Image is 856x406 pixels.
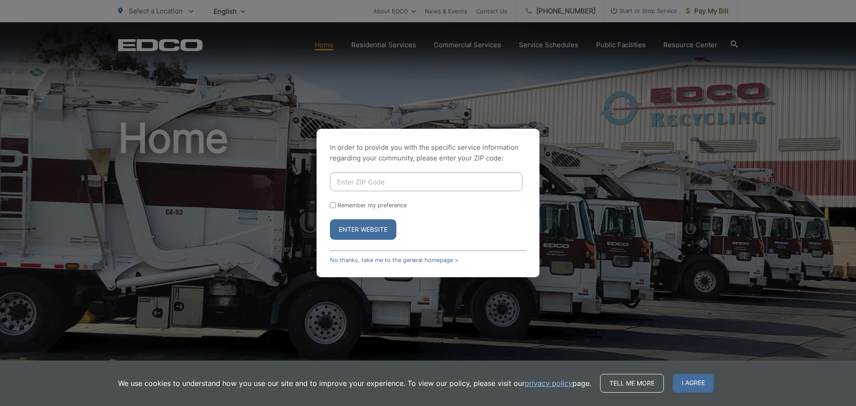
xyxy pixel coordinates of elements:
[673,374,714,393] span: I agree
[330,257,458,263] a: No thanks, take me to the general homepage >
[330,219,396,240] button: Enter Website
[337,202,407,209] label: Remember my preference
[330,142,526,164] p: In order to provide you with the specific service information regarding your community, please en...
[525,378,572,389] a: privacy policy
[600,374,664,393] a: Tell me more
[330,172,523,191] input: Enter ZIP Code
[118,378,591,389] p: We use cookies to understand how you use our site and to improve your experience. To view our pol...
